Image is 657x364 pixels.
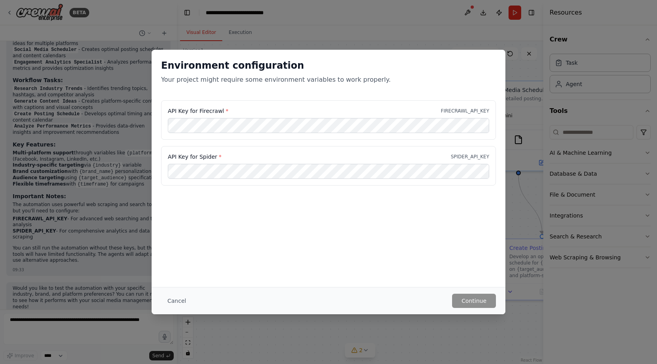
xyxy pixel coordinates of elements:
[452,294,496,308] button: Continue
[161,75,496,84] p: Your project might require some environment variables to work properly.
[441,108,489,114] p: FIRECRAWL_API_KEY
[161,294,192,308] button: Cancel
[168,107,229,115] label: API Key for Firecrawl
[168,153,222,161] label: API Key for Spider
[161,59,496,72] h2: Environment configuration
[451,154,489,160] p: SPIDER_API_KEY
